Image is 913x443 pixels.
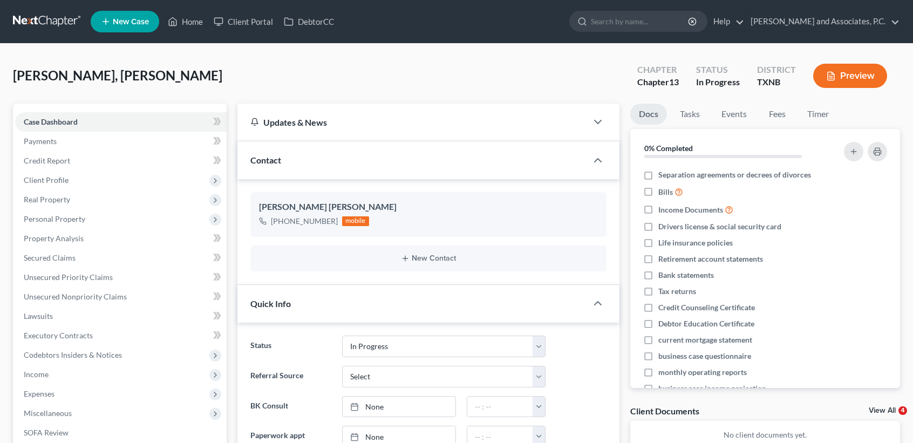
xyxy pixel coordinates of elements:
[696,64,740,76] div: Status
[658,286,696,297] span: Tax returns
[24,253,76,262] span: Secured Claims
[15,132,227,151] a: Payments
[250,155,281,165] span: Contact
[245,366,337,387] label: Referral Source
[24,214,85,223] span: Personal Property
[15,229,227,248] a: Property Analysis
[658,254,763,264] span: Retirement account statements
[15,112,227,132] a: Case Dashboard
[658,270,714,281] span: Bank statements
[208,12,278,31] a: Client Portal
[271,216,338,227] div: [PHONE_NUMBER]
[245,336,337,357] label: Status
[713,104,755,125] a: Events
[869,407,896,414] a: View All
[24,292,127,301] span: Unsecured Nonpriority Claims
[760,104,794,125] a: Fees
[630,405,699,417] div: Client Documents
[15,268,227,287] a: Unsecured Priority Claims
[343,397,455,417] a: None
[876,406,902,432] iframe: Intercom live chat
[113,18,149,26] span: New Case
[658,351,751,362] span: business case questionnaire
[15,326,227,345] a: Executory Contracts
[24,311,53,321] span: Lawsuits
[250,117,574,128] div: Updates & News
[259,254,598,263] button: New Contact
[658,221,781,232] span: Drivers license & social security card
[658,335,752,345] span: current mortgage statement
[637,64,679,76] div: Chapter
[745,12,900,31] a: [PERSON_NAME] and Associates, P.C.
[278,12,339,31] a: DebtorCC
[24,195,70,204] span: Real Property
[24,156,70,165] span: Credit Report
[15,287,227,306] a: Unsecured Nonpriority Claims
[24,137,57,146] span: Payments
[630,104,667,125] a: Docs
[658,169,811,180] span: Separation agreements or decrees of divorces
[658,383,766,394] span: business case income projection
[24,408,72,418] span: Miscellaneous
[245,396,337,418] label: BK Consult
[658,205,723,215] span: Income Documents
[15,151,227,171] a: Credit Report
[162,12,208,31] a: Home
[24,117,78,126] span: Case Dashboard
[591,11,690,31] input: Search by name...
[24,272,113,282] span: Unsecured Priority Claims
[15,248,227,268] a: Secured Claims
[24,175,69,185] span: Client Profile
[658,187,673,197] span: Bills
[13,67,222,83] span: [PERSON_NAME], [PERSON_NAME]
[757,76,796,88] div: TXNB
[24,350,122,359] span: Codebtors Insiders & Notices
[259,201,598,214] div: [PERSON_NAME] [PERSON_NAME]
[898,406,907,415] span: 4
[15,423,227,442] a: SOFA Review
[799,104,837,125] a: Timer
[813,64,887,88] button: Preview
[637,76,679,88] div: Chapter
[24,370,49,379] span: Income
[669,77,679,87] span: 13
[342,216,369,226] div: mobile
[658,367,747,378] span: monthly operating reports
[644,144,693,153] strong: 0% Completed
[658,237,733,248] span: Life insurance policies
[757,64,796,76] div: District
[671,104,708,125] a: Tasks
[24,389,54,398] span: Expenses
[24,428,69,437] span: SOFA Review
[708,12,744,31] a: Help
[696,76,740,88] div: In Progress
[250,298,291,309] span: Quick Info
[658,318,754,329] span: Debtor Education Certificate
[658,302,755,313] span: Credit Counseling Certificate
[24,331,93,340] span: Executory Contracts
[639,430,891,440] p: No client documents yet.
[15,306,227,326] a: Lawsuits
[24,234,84,243] span: Property Analysis
[467,397,533,417] input: -- : --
